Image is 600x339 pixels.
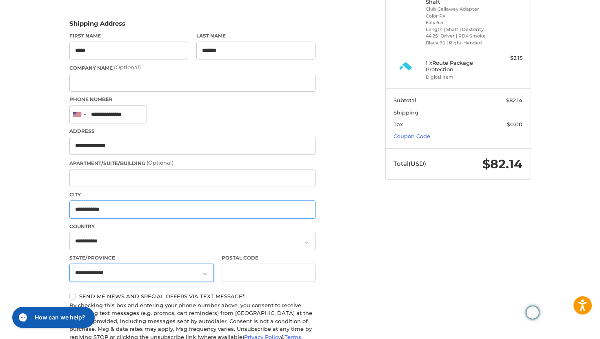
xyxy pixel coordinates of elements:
[222,254,316,262] label: Postal Code
[69,96,316,103] label: Phone Number
[490,54,522,62] div: $2.15
[426,6,488,13] li: Club Callaway Adapter
[8,304,97,331] iframe: Gorgias live chat messenger
[393,109,418,116] span: Shipping
[506,97,522,103] span: $82.14
[426,59,488,73] h4: 1 x Route Package Protection
[507,121,522,128] span: $0.00
[482,156,522,172] span: $82.14
[426,26,488,46] li: Length | Shaft | Dexterity 44.25" Driver | RDX Smoke Black 60 | Right-Handed
[196,32,316,40] label: Last Name
[518,109,522,116] span: --
[393,97,416,103] span: Subtotal
[69,64,316,72] label: Company Name
[426,19,488,26] li: Flex 6.5
[69,128,316,135] label: Address
[69,159,316,167] label: Apartment/Suite/Building
[114,64,141,70] small: (Optional)
[69,191,316,198] label: City
[426,74,488,81] li: Digital Item
[69,19,125,32] legend: Shipping Address
[69,32,189,40] label: First Name
[70,106,89,123] div: United States: +1
[426,13,488,20] li: Color PX
[69,223,316,230] label: Country
[393,160,426,167] span: Total (USD)
[147,159,173,166] small: (Optional)
[393,121,403,128] span: Tax
[69,293,316,299] label: Send me news and special offers via text message*
[393,133,430,139] a: Coupon Code
[69,254,214,262] label: State/Province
